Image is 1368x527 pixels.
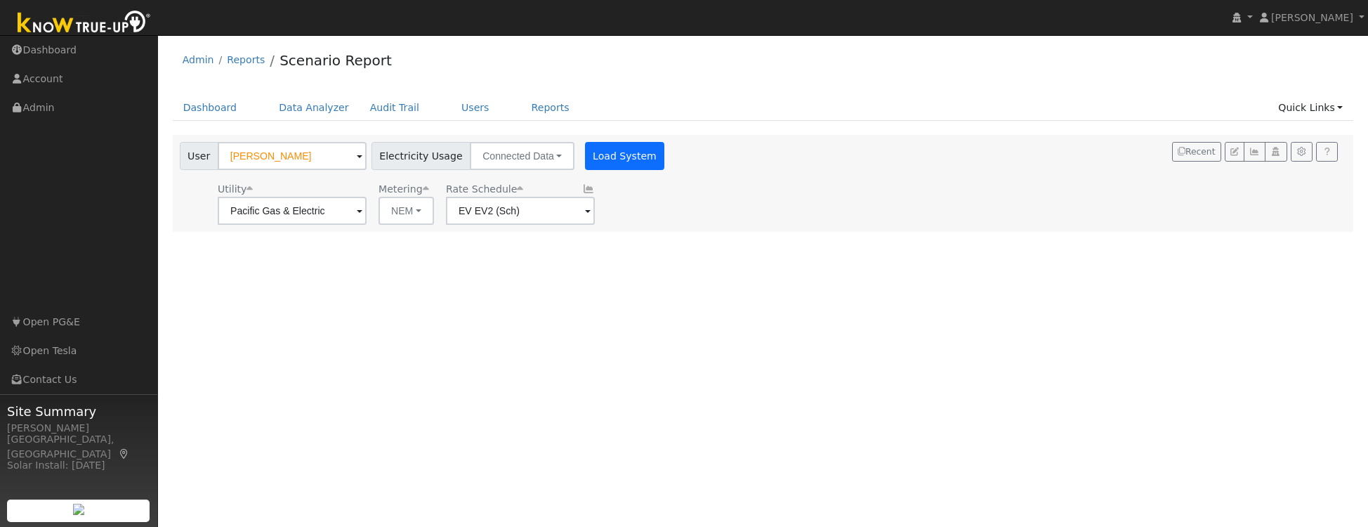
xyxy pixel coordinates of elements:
a: Reports [521,95,580,121]
div: Metering [379,182,434,197]
img: retrieve [73,504,84,515]
span: Electricity Usage [371,142,471,170]
a: Data Analyzer [268,95,360,121]
a: Scenario Report [279,52,392,69]
button: Connected Data [470,142,574,170]
div: [GEOGRAPHIC_DATA], [GEOGRAPHIC_DATA] [7,432,150,462]
div: [PERSON_NAME] [7,421,150,436]
input: Select a Utility [218,197,367,225]
a: Users [451,95,500,121]
input: Select a User [218,142,367,170]
a: Quick Links [1268,95,1353,121]
span: Site Summary [7,402,150,421]
button: Multi-Series Graph [1244,142,1265,162]
button: Load System [585,142,665,170]
input: Select a Rate Schedule [446,197,595,225]
span: [PERSON_NAME] [1271,12,1353,23]
button: Recent [1172,142,1221,162]
span: Alias: HEV2A [446,183,523,195]
a: Dashboard [173,95,248,121]
button: NEM [379,197,434,225]
a: Reports [227,54,265,65]
div: Solar Install: [DATE] [7,458,150,473]
span: User [180,142,218,170]
button: Settings [1291,142,1313,162]
a: Help Link [1316,142,1338,162]
div: Utility [218,182,367,197]
a: Audit Trail [360,95,430,121]
img: Know True-Up [11,8,158,39]
button: Login As [1265,142,1287,162]
a: Admin [183,54,214,65]
button: Edit User [1225,142,1244,162]
a: Map [118,448,131,460]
